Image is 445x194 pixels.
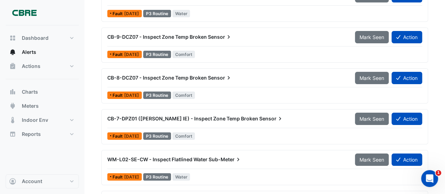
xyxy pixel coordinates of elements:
[208,74,232,81] span: Sensor
[143,132,171,140] div: P3 Routine
[143,92,171,99] div: P3 Routine
[259,115,284,122] span: Sensor
[360,157,384,163] span: Mark Seen
[6,45,79,59] button: Alerts
[355,113,389,125] button: Mark Seen
[360,34,384,40] span: Mark Seen
[172,92,195,99] span: Comfort
[355,31,389,43] button: Mark Seen
[143,173,171,181] div: P3 Routine
[143,10,171,17] div: P3 Routine
[172,173,190,181] span: Water
[124,52,139,57] span: Fri 03-Oct-2025 15:15 AEST
[9,117,16,124] app-icon: Indoor Env
[124,133,139,139] span: Fri 03-Oct-2025 14:15 AEST
[113,52,124,57] span: Fault
[9,49,16,56] app-icon: Alerts
[172,132,195,140] span: Comfort
[6,85,79,99] button: Charts
[107,34,207,40] span: CB-9-DCZ07 - Inspect Zone Temp Broken
[6,113,79,127] button: Indoor Env
[113,175,124,179] span: Fault
[8,6,40,20] img: Company Logo
[355,72,389,84] button: Mark Seen
[143,51,171,58] div: P3 Routine
[113,134,124,138] span: Fault
[208,33,232,40] span: Sensor
[22,102,39,109] span: Meters
[6,127,79,141] button: Reports
[9,35,16,42] app-icon: Dashboard
[6,99,79,113] button: Meters
[22,178,42,185] span: Account
[124,174,139,180] span: Fri 03-Oct-2025 13:30 AEST
[9,63,16,70] app-icon: Actions
[22,117,48,124] span: Indoor Env
[22,63,40,70] span: Actions
[436,170,441,176] span: 1
[360,116,384,122] span: Mark Seen
[360,75,384,81] span: Mark Seen
[107,75,207,81] span: CB-8-DCZ07 - Inspect Zone Temp Broken
[421,170,438,187] iframe: Intercom live chat
[6,31,79,45] button: Dashboard
[113,12,124,16] span: Fault
[392,31,422,43] button: Action
[22,88,38,95] span: Charts
[9,88,16,95] app-icon: Charts
[392,154,422,166] button: Action
[6,59,79,73] button: Actions
[22,131,41,138] span: Reports
[392,113,422,125] button: Action
[392,72,422,84] button: Action
[107,115,258,121] span: CB-7-DPZ01 ([PERSON_NAME] IE) - Inspect Zone Temp Broken
[124,93,139,98] span: Fri 03-Oct-2025 15:15 AEST
[22,49,36,56] span: Alerts
[22,35,49,42] span: Dashboard
[172,10,190,17] span: Water
[209,156,242,163] span: Sub-Meter
[124,11,139,16] span: Fri 03-Oct-2025 17:15 AEST
[9,102,16,109] app-icon: Meters
[9,131,16,138] app-icon: Reports
[6,174,79,188] button: Account
[355,154,389,166] button: Mark Seen
[107,156,208,162] span: WM-L02-SE-CW - Inspect Flatlined Water
[172,51,195,58] span: Comfort
[113,93,124,98] span: Fault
